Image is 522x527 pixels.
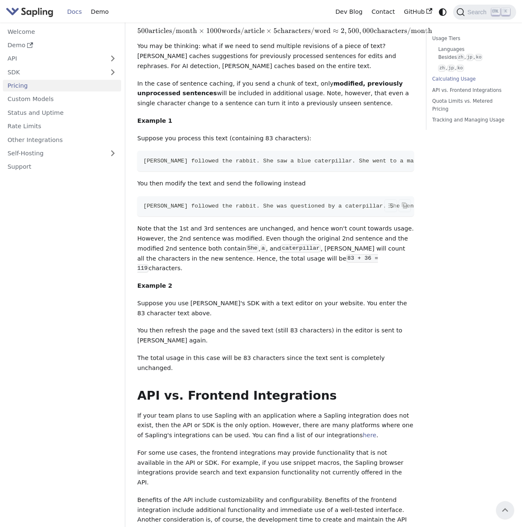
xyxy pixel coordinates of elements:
[3,120,121,132] a: Rate Limits
[199,26,205,35] span: ×
[362,26,374,35] span: 000
[437,6,449,18] button: Switch between dark and light mode (currently system mode)
[137,26,149,35] span: 500
[348,26,359,35] span: 500
[3,93,121,105] a: Custom Models
[137,117,172,124] strong: Example 1
[438,64,504,72] a: zh,jp,ko
[6,6,56,18] a: Sapling.ai
[465,9,492,15] span: Search
[384,199,397,212] button: Toggle word wrap
[432,97,507,113] a: Quota Limits vs. Metered Pricing
[63,5,86,18] a: Docs
[432,86,507,94] a: API vs. Frontend Integrations
[374,26,432,35] span: characters/month
[143,158,455,164] span: [PERSON_NAME] followed the rabbit. She saw a blue caterpillar. She went to a mad tea party.
[496,501,514,519] button: Scroll back to top
[456,65,464,72] code: ko
[3,161,121,173] a: Support
[137,282,172,289] strong: Example 2
[3,134,121,146] a: Other Integrations
[3,39,121,51] a: Demo
[137,326,414,346] p: You then refresh the page and the saved text (still 83 characters) in the editor is sent to [PERS...
[3,25,121,38] a: Welcome
[143,203,486,209] span: [PERSON_NAME] followed the rabbit. She was questioned by a caterpillar. She went to a mad tea party.
[341,26,345,35] span: 2
[149,26,197,35] span: articles/month
[345,26,347,35] span: ,
[137,41,414,71] p: You may be thinking: what if we need to send multiple revisions of a piece of text? [PERSON_NAME]...
[137,299,414,319] p: Suppose you use [PERSON_NAME]'s SDK with a text editor on your website. You enter the 83 characte...
[261,244,266,253] code: a
[438,46,504,61] a: Languages Besideszh,jp,ko
[3,53,104,65] a: API
[137,179,414,189] p: You then modify the text and send the following instead
[137,134,414,144] p: Suppose you process this text (containing 83 characters):
[3,66,104,78] a: SDK
[281,244,321,253] code: caterpillar
[137,224,414,274] p: Note that the 1st and 3rd sentences are unchanged, and hence won't count towards usage. However, ...
[438,65,446,72] code: zh
[206,26,221,35] span: 1000
[277,26,331,35] span: characters/word
[363,432,376,438] a: here
[432,75,507,83] a: Calculating Usage
[221,26,265,35] span: words/article
[466,54,474,61] code: jp
[447,65,455,72] code: jp
[266,26,272,35] span: ×
[359,26,361,35] span: ,
[333,26,339,35] span: ≈
[453,5,516,20] button: Search (Ctrl+K)
[274,26,277,35] span: 5
[3,147,121,160] a: Self-Hosting
[104,53,121,65] button: Expand sidebar category 'API'
[104,66,121,78] button: Expand sidebar category 'SDK'
[399,5,436,18] a: GitHub
[137,254,378,273] code: 83 + 36 = 119
[331,5,367,18] a: Dev Blog
[432,35,507,43] a: Usage Tiers
[137,79,414,109] p: In the case of sentence caching, if you send a chunk of text, only will be included in additional...
[3,80,121,92] a: Pricing
[475,54,482,61] code: ko
[137,411,414,441] p: If your team plans to use Sapling with an application where a Sapling integration does not exist,...
[432,116,507,124] a: Tracking and Managing Usage
[86,5,113,18] a: Demo
[3,106,121,119] a: Status and Uptime
[137,353,414,373] p: The total usage in this case will be 83 characters since the text sent is completely unchanged.
[367,5,400,18] a: Contact
[6,6,53,18] img: Sapling.ai
[502,8,510,15] kbd: K
[457,54,464,61] code: zh
[246,244,258,253] code: She
[137,388,414,403] h2: API vs. Frontend Integrations
[137,448,414,488] p: For some use cases, the frontend integrations may provide functionality that is not available in ...
[398,199,411,212] button: Copy code to clipboard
